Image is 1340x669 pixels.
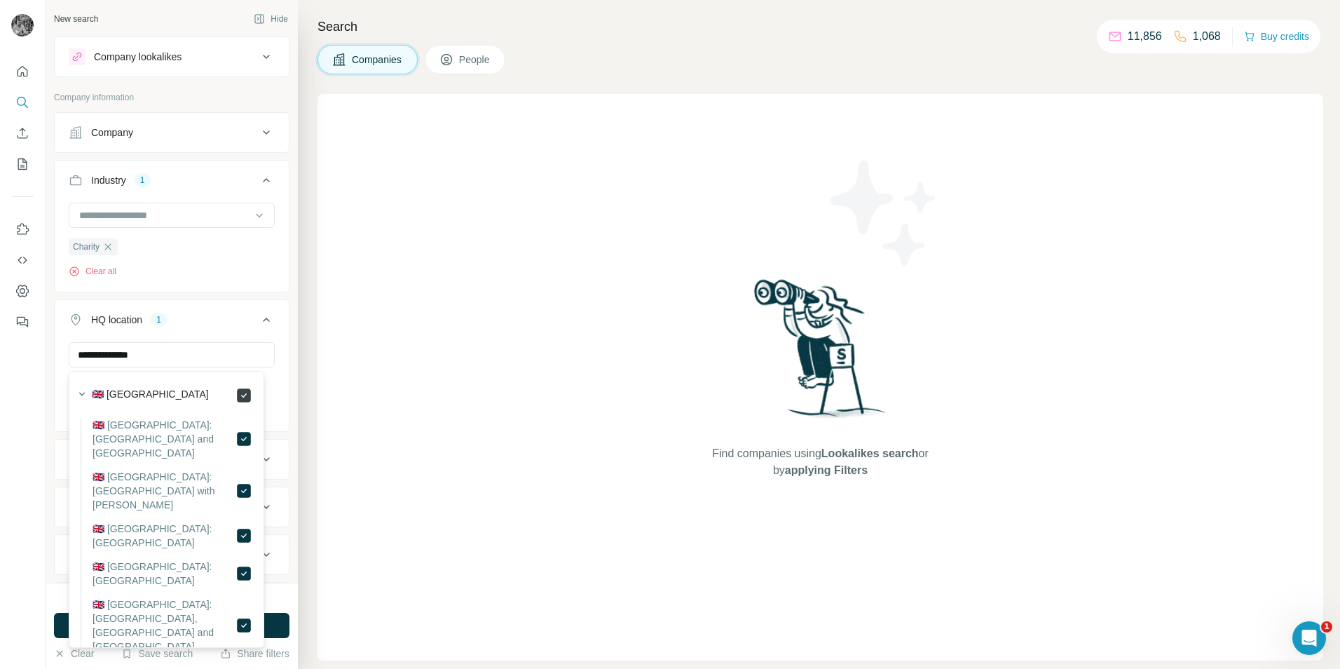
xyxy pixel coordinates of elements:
[93,522,235,550] label: 🇬🇧 [GEOGRAPHIC_DATA]: [GEOGRAPHIC_DATA]
[73,241,100,253] span: Charity
[1193,28,1221,45] p: 1,068
[55,490,289,524] button: Employees (size)
[11,14,34,36] img: Avatar
[92,387,209,404] label: 🇬🇧 [GEOGRAPHIC_DATA]
[54,613,289,638] button: Run search
[55,40,289,74] button: Company lookalikes
[93,597,235,654] label: 🇬🇧 [GEOGRAPHIC_DATA]: [GEOGRAPHIC_DATA], [GEOGRAPHIC_DATA] and [GEOGRAPHIC_DATA]
[54,91,289,104] p: Company information
[785,464,868,476] span: applying Filters
[135,174,151,187] div: 1
[11,309,34,334] button: Feedback
[91,126,133,140] div: Company
[54,13,98,25] div: New search
[55,116,289,149] button: Company
[1244,27,1309,46] button: Buy credits
[1292,621,1326,655] iframe: Intercom live chat
[93,470,235,512] label: 🇬🇧 [GEOGRAPHIC_DATA]: [GEOGRAPHIC_DATA] with [PERSON_NAME]
[317,17,1323,36] h4: Search
[11,121,34,146] button: Enrich CSV
[91,313,142,327] div: HQ location
[459,53,491,67] span: People
[94,50,182,64] div: Company lookalikes
[54,647,94,661] button: Clear
[352,53,403,67] span: Companies
[11,248,34,273] button: Use Surfe API
[220,647,289,661] button: Share filters
[151,313,167,326] div: 1
[91,173,126,187] div: Industry
[11,90,34,115] button: Search
[244,8,298,29] button: Hide
[55,538,289,572] button: Technologies
[69,265,116,278] button: Clear all
[121,647,193,661] button: Save search
[93,418,235,460] label: 🇬🇧 [GEOGRAPHIC_DATA]: [GEOGRAPHIC_DATA] and [GEOGRAPHIC_DATA]
[11,217,34,242] button: Use Surfe on LinkedIn
[1128,28,1162,45] p: 11,856
[748,276,894,432] img: Surfe Illustration - Woman searching with binoculars
[821,447,919,459] span: Lookalikes search
[11,278,34,304] button: Dashboard
[11,151,34,177] button: My lists
[11,59,34,84] button: Quick start
[55,163,289,203] button: Industry1
[93,560,235,588] label: 🇬🇧 [GEOGRAPHIC_DATA]: [GEOGRAPHIC_DATA]
[55,442,289,476] button: Annual revenue ($)
[55,303,289,342] button: HQ location1
[1321,621,1332,633] span: 1
[708,445,932,479] span: Find companies using or by
[821,150,947,276] img: Surfe Illustration - Stars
